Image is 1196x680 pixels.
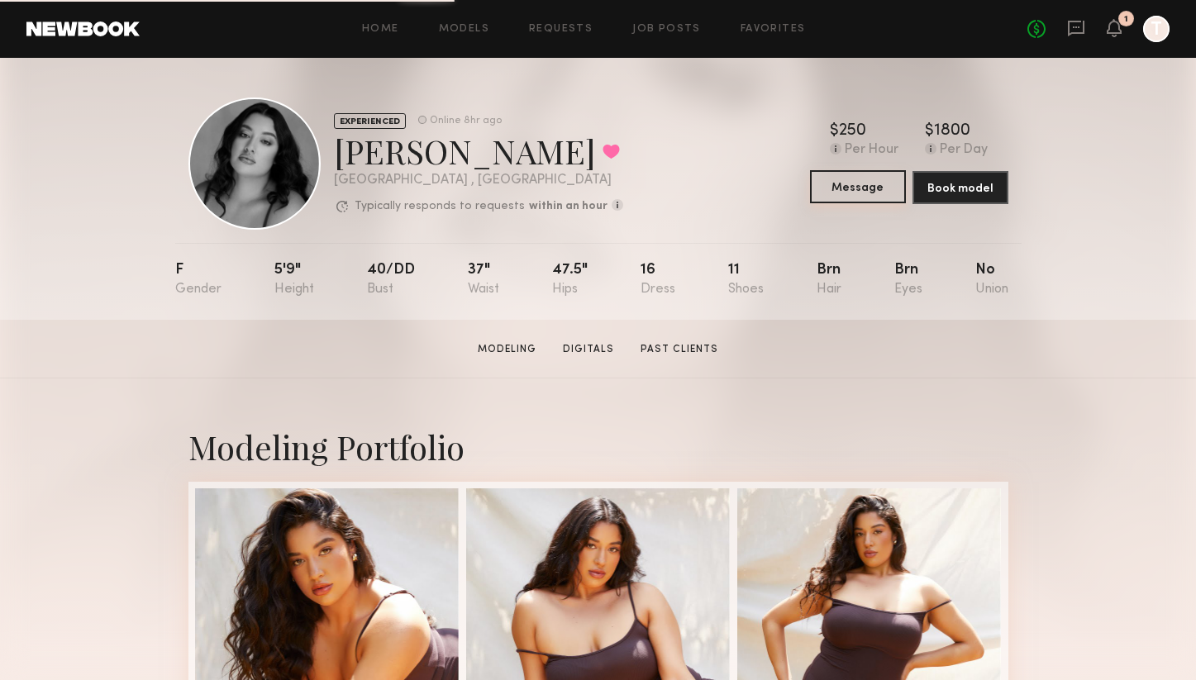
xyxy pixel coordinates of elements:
a: Home [362,24,399,35]
a: Past Clients [634,342,725,357]
div: 11 [728,263,764,297]
div: Per Hour [845,143,898,158]
div: Per Day [940,143,988,158]
div: 1800 [934,123,970,140]
div: No [975,263,1008,297]
a: Models [439,24,489,35]
div: 47.5" [552,263,588,297]
div: $ [830,123,839,140]
div: Online 8hr ago [430,116,502,126]
a: Job Posts [632,24,701,35]
div: F [175,263,222,297]
div: EXPERIENCED [334,113,406,129]
b: within an hour [529,201,608,212]
div: Brn [817,263,841,297]
a: Digitals [556,342,621,357]
a: Modeling [471,342,543,357]
div: 1 [1124,15,1128,24]
div: [GEOGRAPHIC_DATA] , [GEOGRAPHIC_DATA] [334,174,623,188]
div: 16 [641,263,675,297]
div: Modeling Portfolio [188,425,1008,468]
p: Typically responds to requests [355,201,525,212]
div: 250 [839,123,866,140]
button: Message [810,170,906,203]
div: $ [925,123,934,140]
div: [PERSON_NAME] [334,129,623,173]
div: 37" [468,263,499,297]
div: Brn [894,263,922,297]
button: Book model [912,171,1008,204]
a: Requests [529,24,593,35]
div: 40/dd [367,263,415,297]
a: T [1143,16,1170,42]
div: 5'9" [274,263,314,297]
a: Favorites [741,24,806,35]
